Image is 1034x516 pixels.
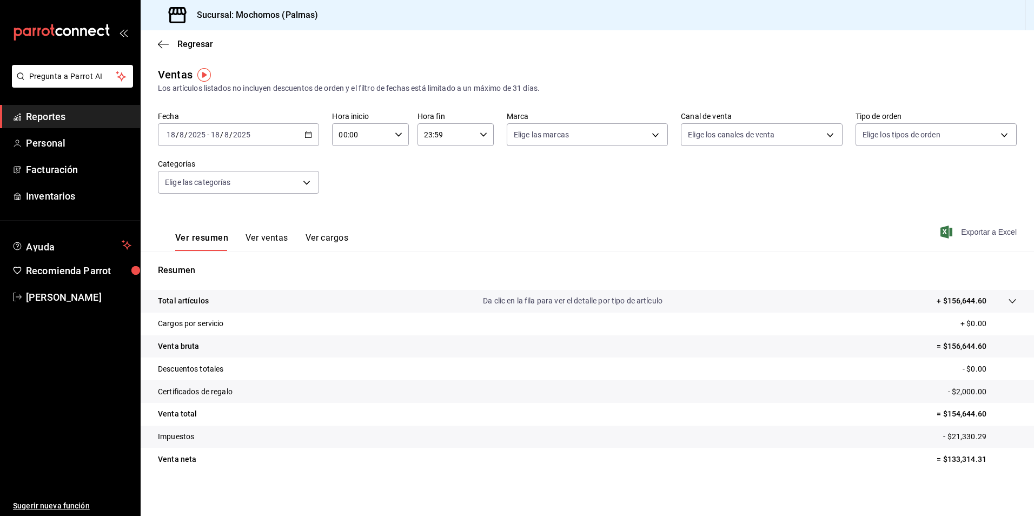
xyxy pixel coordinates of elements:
input: -- [210,130,220,139]
div: Los artículos listados no incluyen descuentos de orden y el filtro de fechas está limitado a un m... [158,83,1017,94]
div: Ventas [158,67,193,83]
span: Personal [26,136,131,150]
label: Fecha [158,113,319,120]
p: - $0.00 [963,363,1017,375]
p: + $0.00 [960,318,1017,329]
p: Descuentos totales [158,363,223,375]
input: -- [166,130,176,139]
p: - $2,000.00 [948,386,1017,398]
span: Recomienda Parrot [26,263,131,278]
p: + $156,644.60 [937,295,986,307]
p: Resumen [158,264,1017,277]
button: Exportar a Excel [943,226,1017,239]
span: Ayuda [26,239,117,252]
span: Elige los tipos de orden [863,129,940,140]
button: open_drawer_menu [119,28,128,37]
button: Ver cargos [306,233,349,251]
label: Tipo de orden [856,113,1017,120]
span: Inventarios [26,189,131,203]
span: Elige los canales de venta [688,129,774,140]
span: - [207,130,209,139]
label: Canal de venta [681,113,842,120]
span: Elige las categorías [165,177,231,188]
img: Tooltip marker [197,68,211,82]
span: / [176,130,179,139]
span: / [184,130,188,139]
span: Sugerir nueva función [13,500,131,512]
span: / [229,130,233,139]
div: navigation tabs [175,233,348,251]
span: Elige las marcas [514,129,569,140]
p: Certificados de regalo [158,386,233,398]
button: Regresar [158,39,213,49]
span: Pregunta a Parrot AI [29,71,116,82]
span: / [220,130,223,139]
button: Ver resumen [175,233,228,251]
span: [PERSON_NAME] [26,290,131,305]
label: Marca [507,113,668,120]
input: ---- [188,130,206,139]
input: ---- [233,130,251,139]
p: Total artículos [158,295,209,307]
input: -- [179,130,184,139]
p: Impuestos [158,431,194,442]
p: - $21,330.29 [943,431,1017,442]
label: Hora inicio [332,113,408,120]
a: Pregunta a Parrot AI [8,78,133,90]
p: Venta neta [158,454,196,465]
label: Categorías [158,160,319,168]
p: = $154,644.60 [937,408,1017,420]
p: Venta bruta [158,341,199,352]
p: Venta total [158,408,197,420]
button: Ver ventas [246,233,288,251]
button: Pregunta a Parrot AI [12,65,133,88]
span: Facturación [26,162,131,177]
span: Regresar [177,39,213,49]
span: Reportes [26,109,131,124]
p: = $156,644.60 [937,341,1017,352]
label: Hora fin [417,113,494,120]
p: Cargos por servicio [158,318,224,329]
input: -- [224,130,229,139]
p: Da clic en la fila para ver el detalle por tipo de artículo [483,295,662,307]
p: = $133,314.31 [937,454,1017,465]
h3: Sucursal: Mochomos (Palmas) [188,9,319,22]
